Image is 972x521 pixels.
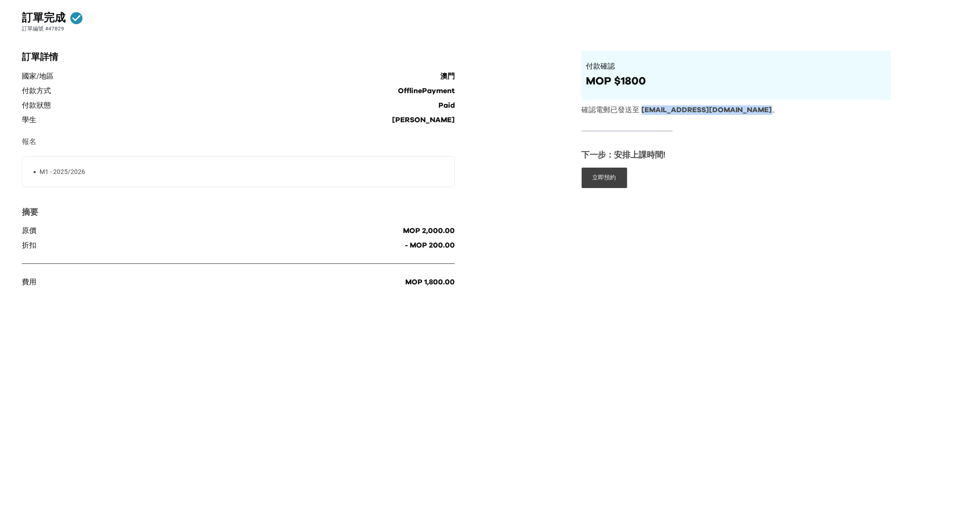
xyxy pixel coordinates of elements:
[22,113,36,127] p: 學生
[582,148,891,162] p: 下一步：安排上課時間!
[22,134,455,149] p: 報名
[22,238,36,253] p: 折扣
[582,174,627,181] a: 立即預約
[22,223,36,238] p: 原價
[22,69,54,84] p: 國家/地區
[22,25,950,33] p: 訂單編號 #47829
[33,167,36,177] span: •
[22,11,65,25] h1: 訂單完成
[22,98,51,113] p: 付款狀態
[22,51,455,64] h2: 訂單詳情
[22,275,36,289] p: 費用
[440,69,455,84] p: 澳門
[405,275,455,289] p: MOP 1,800.00
[40,167,85,177] p: M1 - 2025/2026
[582,168,627,188] button: 立即預約
[582,105,891,115] p: 確認電郵已發送至 。
[642,106,772,114] span: [EMAIL_ADDRESS][DOMAIN_NAME]
[398,84,455,98] p: OfflinePayment
[22,84,51,98] p: 付款方式
[586,62,886,71] p: 付款確認
[586,74,886,89] p: MOP $1800
[405,238,455,253] p: - MOP 200.00
[438,98,455,113] p: Paid
[22,205,455,220] p: 摘要
[403,223,455,238] p: MOP 2,000.00
[392,113,455,127] p: [PERSON_NAME]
